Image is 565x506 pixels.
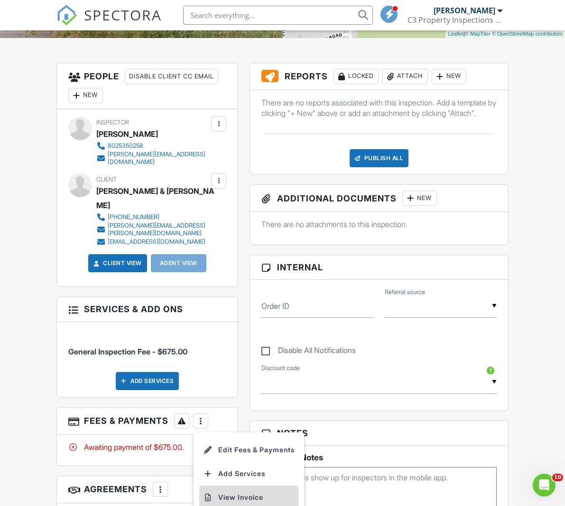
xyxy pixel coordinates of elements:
[465,31,491,37] a: © MapTiler
[57,63,238,109] h3: People
[333,69,379,84] div: Locked
[108,142,143,150] div: 8025350258
[96,212,209,222] a: [PHONE_NUMBER]
[385,288,425,296] label: Referral source
[261,453,497,462] h5: Inspector Notes
[434,6,495,15] div: [PERSON_NAME]
[261,301,289,311] label: Order ID
[448,31,463,37] a: Leaflet
[96,176,117,183] span: Client
[96,141,209,151] a: 8025350258
[116,372,179,390] div: Add Services
[96,184,216,212] div: [PERSON_NAME] & [PERSON_NAME]
[56,13,162,33] a: SPECTORA
[68,329,226,364] li: Manual fee: General Inspection Fee
[533,474,556,496] iframe: Intercom live chat
[261,346,356,358] label: Disable All Notifications
[350,149,409,167] div: Publish All
[96,237,209,247] a: [EMAIL_ADDRESS][DOMAIN_NAME]
[57,408,238,435] h3: Fees & Payments
[68,88,103,103] div: New
[96,151,209,166] a: [PERSON_NAME][EMAIL_ADDRESS][DOMAIN_NAME]
[445,30,565,38] div: |
[492,31,563,37] a: © OpenStreetMap contributors
[56,5,77,26] img: The Best Home Inspection Software - Spectora
[96,119,129,126] span: Inspector
[108,151,209,166] div: [PERSON_NAME][EMAIL_ADDRESS][DOMAIN_NAME]
[250,63,508,90] h3: Reports
[261,97,497,119] p: There are no reports associated with this inspection. Add a template by clicking "+ New" above or...
[108,222,209,237] div: [PERSON_NAME][EMAIL_ADDRESS][PERSON_NAME][DOMAIN_NAME]
[382,69,428,84] div: Attach
[408,15,502,25] div: C3 Property Inspections Inc.
[57,297,238,322] h3: Services & Add ons
[125,69,218,84] div: Disable Client CC Email
[92,258,142,268] a: Client View
[108,213,159,221] div: [PHONE_NUMBER]
[183,6,373,25] input: Search everything...
[432,69,466,84] div: New
[57,476,238,503] h3: Agreements
[84,5,162,25] span: SPECTORA
[250,255,508,280] h3: Internal
[108,238,205,246] div: [EMAIL_ADDRESS][DOMAIN_NAME]
[402,191,437,206] div: New
[261,219,497,229] p: There are no attachments to this inspection.
[96,127,158,141] div: [PERSON_NAME]
[68,442,226,452] div: Awaiting payment of $675.00.
[68,347,187,356] span: General Inspection Fee - $675.00
[96,222,209,237] a: [PERSON_NAME][EMAIL_ADDRESS][PERSON_NAME][DOMAIN_NAME]
[552,474,563,481] span: 10
[250,421,508,446] h3: Notes
[250,185,508,212] h3: Additional Documents
[261,364,300,372] label: Discount code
